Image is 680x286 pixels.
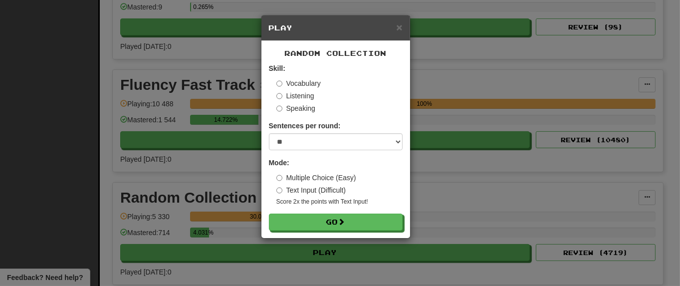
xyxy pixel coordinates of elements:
[276,103,315,113] label: Speaking
[269,64,285,72] strong: Skill:
[285,49,387,57] span: Random Collection
[276,105,283,112] input: Speaking
[276,187,283,194] input: Text Input (Difficult)
[396,21,402,33] span: ×
[276,91,314,101] label: Listening
[276,80,283,87] input: Vocabulary
[276,93,283,99] input: Listening
[396,22,402,32] button: Close
[269,214,403,231] button: Go
[276,185,346,195] label: Text Input (Difficult)
[276,175,283,181] input: Multiple Choice (Easy)
[276,198,403,206] small: Score 2x the points with Text Input !
[269,121,341,131] label: Sentences per round:
[269,23,403,33] h5: Play
[269,159,289,167] strong: Mode:
[276,78,321,88] label: Vocabulary
[276,173,356,183] label: Multiple Choice (Easy)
